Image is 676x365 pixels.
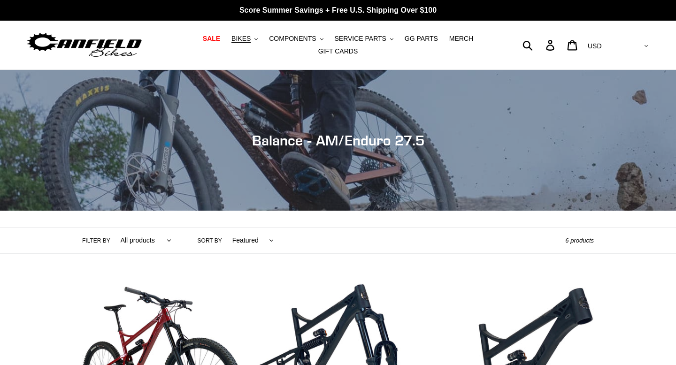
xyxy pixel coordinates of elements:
span: SALE [203,35,220,43]
span: 6 products [565,237,594,244]
button: COMPONENTS [264,32,328,45]
a: GG PARTS [400,32,443,45]
span: MERCH [449,35,473,43]
span: COMPONENTS [269,35,316,43]
label: Filter by [82,236,110,245]
a: GIFT CARDS [314,45,363,58]
span: GG PARTS [405,35,438,43]
span: Balance - AM/Enduro 27.5 [252,132,424,149]
span: BIKES [231,35,251,43]
a: SALE [198,32,225,45]
img: Canfield Bikes [26,30,143,60]
label: Sort by [198,236,222,245]
a: MERCH [445,32,478,45]
span: SERVICE PARTS [334,35,386,43]
button: SERVICE PARTS [330,32,398,45]
input: Search [528,35,552,55]
button: BIKES [227,32,262,45]
span: GIFT CARDS [318,47,358,55]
